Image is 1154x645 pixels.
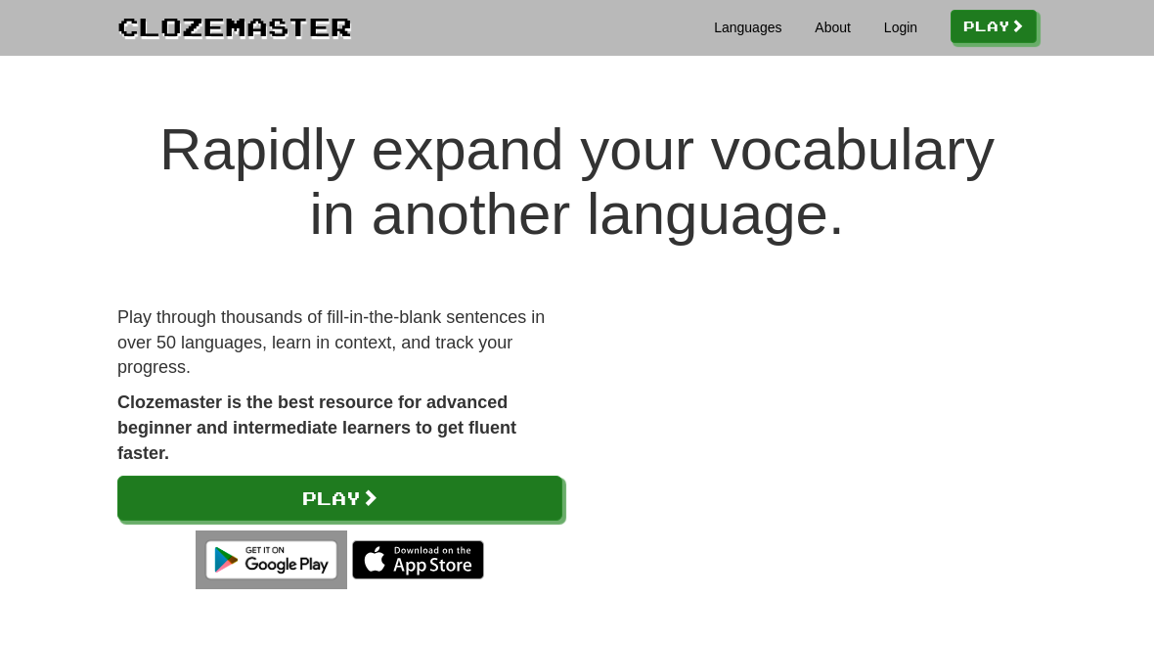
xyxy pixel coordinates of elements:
[196,530,347,589] img: Get it on Google Play
[714,18,781,37] a: Languages
[117,392,516,462] strong: Clozemaster is the best resource for advanced beginner and intermediate learners to get fluent fa...
[117,476,562,521] a: Play
[884,18,917,37] a: Login
[117,305,562,381] p: Play through thousands of fill-in-the-blank sentences in over 50 languages, learn in context, and...
[815,18,851,37] a: About
[352,540,484,579] img: Download_on_the_App_Store_Badge_US-UK_135x40-25178aeef6eb6b83b96f5f2d004eda3bffbb37122de64afbaef7...
[951,10,1037,43] a: Play
[117,8,352,44] a: Clozemaster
